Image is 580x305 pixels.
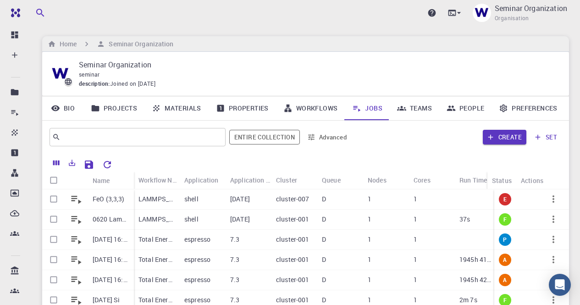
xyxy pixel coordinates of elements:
[483,130,526,144] button: Create
[487,172,516,189] div: Status
[499,193,511,205] div: error
[322,215,326,224] p: D
[184,255,210,264] p: espresso
[134,171,180,189] div: Workflow Name
[368,171,387,189] div: Nodes
[276,194,309,204] p: cluster-007
[7,8,20,17] img: logo
[304,130,351,144] button: Advanced
[368,295,371,305] p: 1
[138,235,175,244] p: Total Energy QE 7.2
[98,155,116,174] button: Reset Explorer Settings
[276,255,309,264] p: cluster-001
[495,14,529,23] span: Organisation
[46,39,175,49] nav: breadcrumb
[80,155,98,174] button: Save Explorer Settings
[439,96,492,120] a: People
[226,171,271,189] div: Application Version
[368,215,371,224] p: 1
[230,295,239,305] p: 7.3
[322,171,341,189] div: Queue
[105,39,173,49] h6: Seminar Organization
[93,172,110,189] div: Name
[276,295,309,305] p: cluster-001
[88,172,134,189] div: Name
[229,130,300,144] button: Entire collection
[499,233,511,246] div: pre-submission
[322,235,326,244] p: D
[230,255,239,264] p: 7.3
[138,295,175,305] p: Total Energy QE 7.2
[492,96,564,120] a: Preferences
[93,255,129,264] p: [DATE] 16:20 PM SmFe5
[79,79,110,89] span: description :
[459,275,496,284] p: 1945h 42m 11s +
[230,215,250,224] p: [DATE]
[459,215,470,224] p: 37s
[322,275,326,284] p: D
[414,295,417,305] p: 1
[93,235,129,244] p: [DATE] 16:20 PM SmFe12
[363,171,409,189] div: Nodes
[230,275,239,284] p: 7.3
[138,171,180,189] div: Workflow Name
[459,295,477,305] p: 2m 7s
[414,255,417,264] p: 1
[209,96,276,120] a: Properties
[184,235,210,244] p: espresso
[368,194,371,204] p: 1
[276,275,309,284] p: cluster-001
[322,194,326,204] p: D
[455,171,501,189] div: Run Time
[184,171,219,189] div: Application
[230,171,271,189] div: Application Version
[345,96,390,120] a: Jobs
[414,235,417,244] p: 1
[93,275,129,284] p: [DATE] 16:20 PM SmFe2
[500,195,510,203] span: E
[549,274,571,296] div: Open Intercom Messenger
[64,155,80,170] button: Export
[516,172,562,189] div: Actions
[414,171,431,189] div: Cores
[414,215,417,224] p: 1
[499,254,511,266] div: active
[93,215,129,224] p: 0620 Lammps
[184,215,199,224] p: shell
[368,255,371,264] p: 1
[368,235,371,244] p: 1
[93,194,125,204] p: FeO (3,3,3)
[276,235,309,244] p: cluster-001
[276,171,297,189] div: Cluster
[276,96,345,120] a: Workflows
[230,235,239,244] p: 7.3
[49,155,64,170] button: Columns
[138,215,175,224] p: LAMMPS_default (clone) (clone)
[229,130,300,144] span: Filter throughout whole library including sets (folders)
[79,59,554,70] p: Seminar Organization
[473,4,491,22] img: Seminar Organization
[317,171,363,189] div: Queue
[138,275,175,284] p: Total Energy QE 7.2
[271,171,317,189] div: Cluster
[500,296,510,304] span: F
[499,256,510,264] span: A
[368,275,371,284] p: 1
[230,194,250,204] p: [DATE]
[459,255,496,264] p: 1945h 41m 49s +
[184,275,210,284] p: espresso
[276,215,309,224] p: cluster-001
[180,171,226,189] div: Application
[322,295,326,305] p: D
[42,96,83,120] a: Bio
[93,295,120,305] p: [DATE] Si
[322,255,326,264] p: D
[414,275,417,284] p: 1
[184,194,199,204] p: shell
[499,213,511,226] div: finished
[138,194,175,204] p: LAMMPS_default (clone) (clone)
[499,274,511,286] div: active
[495,3,567,14] p: Seminar Organization
[521,172,543,189] div: Actions
[530,130,562,144] button: set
